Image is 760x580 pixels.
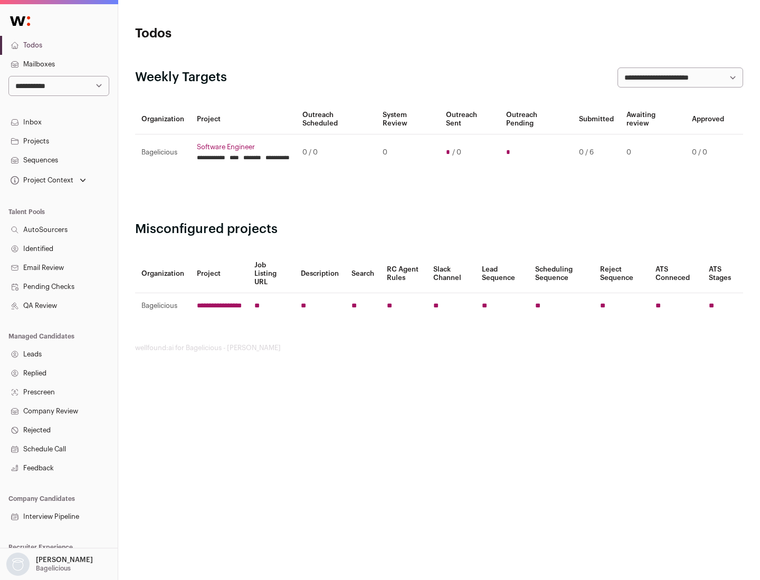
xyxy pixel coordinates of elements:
[476,255,529,293] th: Lead Sequence
[4,553,95,576] button: Open dropdown
[8,176,73,185] div: Project Context
[135,255,191,293] th: Organization
[345,255,381,293] th: Search
[573,134,620,171] td: 0 / 6
[376,104,439,134] th: System Review
[248,255,294,293] th: Job Listing URL
[135,293,191,319] td: Bagelicious
[135,134,191,171] td: Bagelicious
[686,134,730,171] td: 0 / 0
[197,143,290,151] a: Software Engineer
[440,104,500,134] th: Outreach Sent
[573,104,620,134] th: Submitted
[529,255,594,293] th: Scheduling Sequence
[135,344,743,352] footer: wellfound:ai for Bagelicious - [PERSON_NAME]
[191,255,248,293] th: Project
[36,564,71,573] p: Bagelicious
[452,148,461,157] span: / 0
[296,104,376,134] th: Outreach Scheduled
[296,134,376,171] td: 0 / 0
[620,104,686,134] th: Awaiting review
[620,134,686,171] td: 0
[135,25,338,42] h1: Todos
[381,255,426,293] th: RC Agent Rules
[294,255,345,293] th: Description
[135,69,227,86] h2: Weekly Targets
[135,221,743,238] h2: Misconfigured projects
[135,104,191,134] th: Organization
[191,104,296,134] th: Project
[36,556,93,564] p: [PERSON_NAME]
[427,255,476,293] th: Slack Channel
[500,104,572,134] th: Outreach Pending
[686,104,730,134] th: Approved
[8,173,88,188] button: Open dropdown
[649,255,702,293] th: ATS Conneced
[594,255,650,293] th: Reject Sequence
[4,11,36,32] img: Wellfound
[376,134,439,171] td: 0
[6,553,30,576] img: nopic.png
[702,255,743,293] th: ATS Stages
